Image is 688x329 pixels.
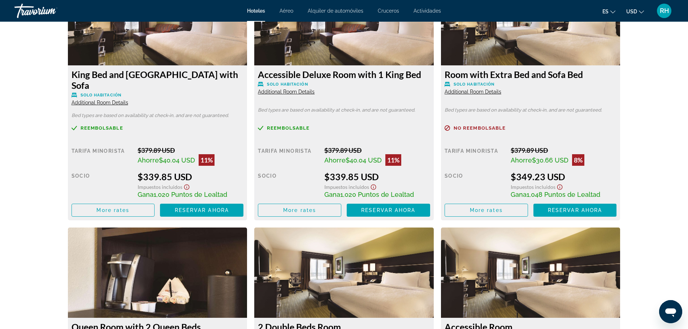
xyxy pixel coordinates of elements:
span: 1,020 Puntos de Lealtad [340,191,414,198]
p: Bed types are based on availability at check-in, and are not guaranteed. [72,113,244,118]
p: Bed types are based on availability at check-in, and are not guaranteed. [445,108,617,113]
img: 9f920ff5-a884-485e-bc04-270ce97e5ce1.jpeg [68,228,247,318]
div: Socio [258,171,319,198]
button: More rates [72,204,155,217]
button: Show Taxes and Fees disclaimer [555,182,564,190]
span: RH [660,7,669,14]
div: 11% [385,154,401,166]
span: Solo habitación [81,93,122,98]
div: $379.89 USD [511,146,616,154]
span: Gana [138,191,153,198]
a: Travorium [14,1,87,20]
div: Socio [445,171,505,198]
button: Change language [602,6,615,17]
div: $339.85 USD [138,171,243,182]
span: More rates [470,207,503,213]
a: Aéreo [280,8,293,14]
a: Actividades [414,8,441,14]
span: Ahorre [138,156,159,164]
div: 11% [199,154,215,166]
div: $379.89 USD [324,146,430,154]
div: Tarifa Minorista [445,146,505,166]
h3: Room with Extra Bed and Sofa Bed [445,69,617,80]
button: User Menu [655,3,674,18]
button: More rates [258,204,341,217]
a: Hoteles [247,8,265,14]
div: Socio [72,171,132,198]
img: f61c12d4-7b5c-4e2b-a9e6-1e2078bacbb6.jpeg [254,228,434,318]
a: Reembolsable [72,125,244,131]
span: Gana [511,191,527,198]
span: More rates [283,207,316,213]
span: $40.04 USD [159,156,195,164]
span: $40.04 USD [346,156,382,164]
h3: Accessible Deluxe Room with 1 King Bed [258,69,430,80]
a: Cruceros [378,8,399,14]
span: Impuestos incluidos [324,184,369,190]
div: 8% [572,154,584,166]
button: More rates [445,204,528,217]
button: Change currency [626,6,644,17]
img: f61c12d4-7b5c-4e2b-a9e6-1e2078bacbb6.jpeg [441,228,620,318]
span: No reembolsable [454,126,506,130]
button: Reservar ahora [533,204,617,217]
span: Solo habitación [267,82,308,87]
button: Show Taxes and Fees disclaimer [182,182,191,190]
a: Reembolsable [258,125,430,131]
span: Impuestos incluidos [511,184,555,190]
span: 1,048 Puntos de Lealtad [527,191,600,198]
span: Additional Room Details [72,100,128,105]
span: Additional Room Details [445,89,501,95]
span: Solo habitación [454,82,495,87]
div: $339.85 USD [324,171,430,182]
button: Reservar ahora [347,204,430,217]
div: Tarifa Minorista [258,146,319,166]
button: Show Taxes and Fees disclaimer [369,182,378,190]
div: $379.89 USD [138,146,243,154]
span: Reembolsable [267,126,310,130]
div: Tarifa Minorista [72,146,132,166]
span: USD [626,9,637,14]
span: More rates [96,207,129,213]
span: Ahorre [324,156,346,164]
span: Gana [324,191,340,198]
span: Reservar ahora [361,207,415,213]
span: Impuestos incluidos [138,184,182,190]
h3: King Bed and [GEOGRAPHIC_DATA] with Sofa [72,69,244,91]
iframe: Button to launch messaging window [659,300,682,323]
span: $30.66 USD [532,156,568,164]
a: Alquiler de automóviles [308,8,363,14]
span: Ahorre [511,156,532,164]
span: es [602,9,609,14]
span: 1,020 Puntos de Lealtad [153,191,227,198]
span: Reservar ahora [548,207,602,213]
p: Bed types are based on availability at check-in, and are not guaranteed. [258,108,430,113]
span: Reservar ahora [175,207,229,213]
span: Reembolsable [81,126,123,130]
button: Reservar ahora [160,204,243,217]
span: Additional Room Details [258,89,315,95]
div: $349.23 USD [511,171,616,182]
